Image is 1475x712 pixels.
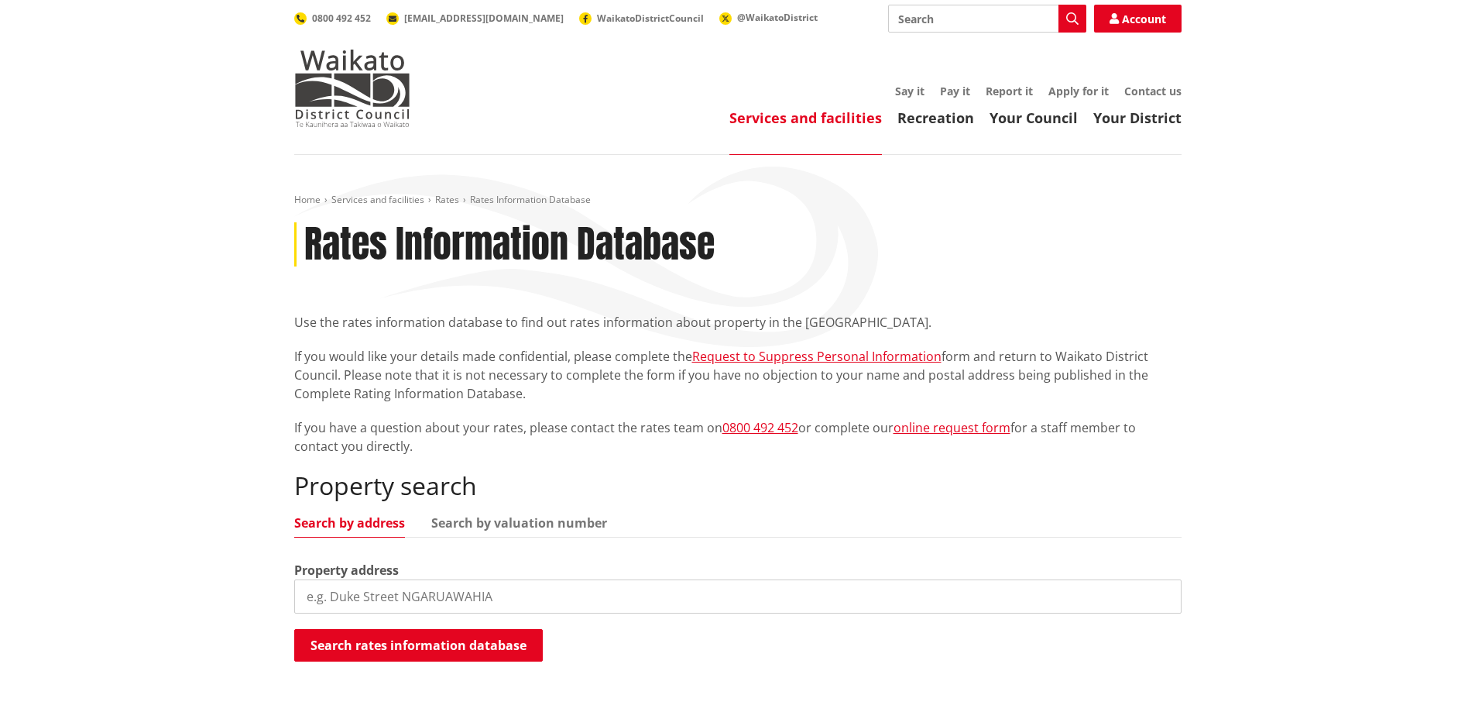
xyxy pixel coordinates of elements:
a: Rates [435,193,459,206]
a: Services and facilities [331,193,424,206]
span: 0800 492 452 [312,12,371,25]
input: Search input [888,5,1086,33]
span: [EMAIL_ADDRESS][DOMAIN_NAME] [404,12,564,25]
p: If you would like your details made confidential, please complete the form and return to Waikato ... [294,347,1182,403]
a: Your District [1093,108,1182,127]
a: Home [294,193,321,206]
a: Recreation [897,108,974,127]
a: Request to Suppress Personal Information [692,348,942,365]
button: Search rates information database [294,629,543,662]
span: WaikatoDistrictCouncil [597,12,704,25]
h1: Rates Information Database [304,222,715,267]
a: online request form [894,419,1010,436]
a: Search by valuation number [431,517,607,529]
a: Search by address [294,517,405,529]
a: Say it [895,84,924,98]
span: @WaikatoDistrict [737,11,818,24]
a: Services and facilities [729,108,882,127]
a: Contact us [1124,84,1182,98]
a: [EMAIL_ADDRESS][DOMAIN_NAME] [386,12,564,25]
a: Report it [986,84,1033,98]
h2: Property search [294,471,1182,500]
a: Apply for it [1048,84,1109,98]
a: @WaikatoDistrict [719,11,818,24]
a: Your Council [990,108,1078,127]
span: Rates Information Database [470,193,591,206]
nav: breadcrumb [294,194,1182,207]
img: Waikato District Council - Te Kaunihera aa Takiwaa o Waikato [294,50,410,127]
label: Property address [294,561,399,580]
a: WaikatoDistrictCouncil [579,12,704,25]
a: Account [1094,5,1182,33]
p: Use the rates information database to find out rates information about property in the [GEOGRAPHI... [294,313,1182,332]
a: 0800 492 452 [722,419,798,436]
a: Pay it [940,84,970,98]
p: If you have a question about your rates, please contact the rates team on or complete our for a s... [294,418,1182,456]
a: 0800 492 452 [294,12,371,25]
input: e.g. Duke Street NGARUAWAHIA [294,580,1182,614]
